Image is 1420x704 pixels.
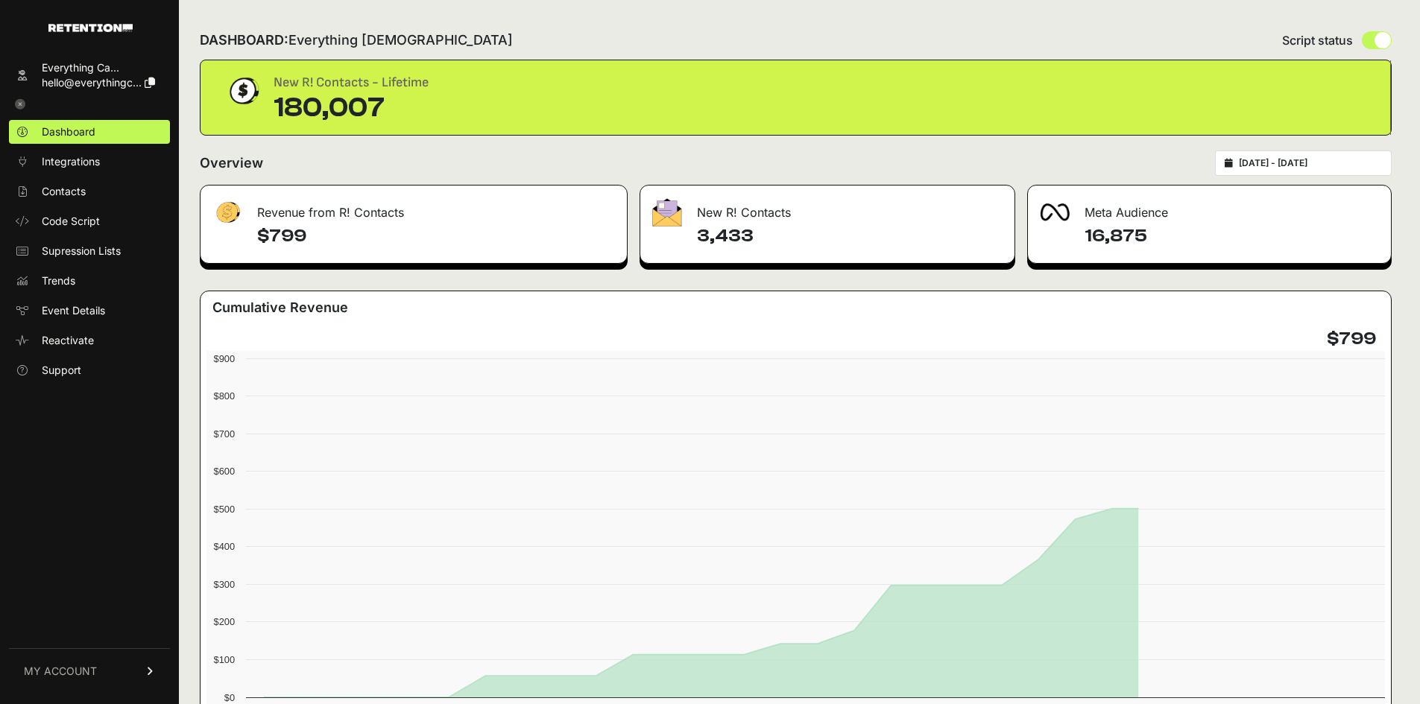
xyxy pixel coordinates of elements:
[224,72,262,110] img: dollar-coin-05c43ed7efb7bc0c12610022525b4bbbb207c7efeef5aecc26f025e68dcafac9.png
[640,185,1014,230] div: New R! Contacts
[9,269,170,293] a: Trends
[1040,203,1070,221] img: fa-meta-2f981b61bb99beabf952f7030308934f19ce035c18b003e963880cc3fabeebb7.png
[9,239,170,263] a: Supression Lists
[214,579,235,590] text: $300
[201,185,627,230] div: Revenue from R! Contacts
[1028,185,1391,230] div: Meta Audience
[42,363,81,378] span: Support
[212,198,242,227] img: fa-dollar-13500eef13a19c4ab2b9ed9ad552e47b0d9fc28b02b83b90ba0e00f96d6372e9.png
[48,24,133,32] img: Retention.com
[214,390,235,402] text: $800
[42,244,121,259] span: Supression Lists
[274,72,429,93] div: New R! Contacts - Lifetime
[9,648,170,694] a: MY ACCOUNT
[42,303,105,318] span: Event Details
[212,297,348,318] h3: Cumulative Revenue
[1327,327,1376,351] h4: $799
[42,124,95,139] span: Dashboard
[9,358,170,382] a: Support
[9,150,170,174] a: Integrations
[652,198,682,226] img: fa-envelope-19ae18322b30453b285274b1b8af3d052b27d846a4fbe8435d1a52b978f639a2.png
[9,180,170,203] a: Contacts
[42,184,86,199] span: Contacts
[42,214,100,229] span: Code Script
[697,224,1002,248] h4: 3,433
[257,224,615,248] h4: $799
[200,30,513,51] h2: DASHBOARD:
[214,504,235,515] text: $500
[42,333,94,348] span: Reactivate
[214,466,235,477] text: $600
[214,428,235,440] text: $700
[224,692,235,703] text: $0
[24,664,97,679] span: MY ACCOUNT
[9,120,170,144] a: Dashboard
[274,93,429,123] div: 180,007
[200,153,263,174] h2: Overview
[9,329,170,352] a: Reactivate
[288,32,513,48] span: Everything [DEMOGRAPHIC_DATA]
[9,299,170,323] a: Event Details
[214,541,235,552] text: $400
[9,209,170,233] a: Code Script
[42,76,142,89] span: hello@everythingc...
[42,60,155,75] div: Everything Ca...
[214,654,235,665] text: $100
[214,353,235,364] text: $900
[42,154,100,169] span: Integrations
[9,56,170,95] a: Everything Ca... hello@everythingc...
[214,616,235,627] text: $200
[42,273,75,288] span: Trends
[1282,31,1353,49] span: Script status
[1085,224,1379,248] h4: 16,875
